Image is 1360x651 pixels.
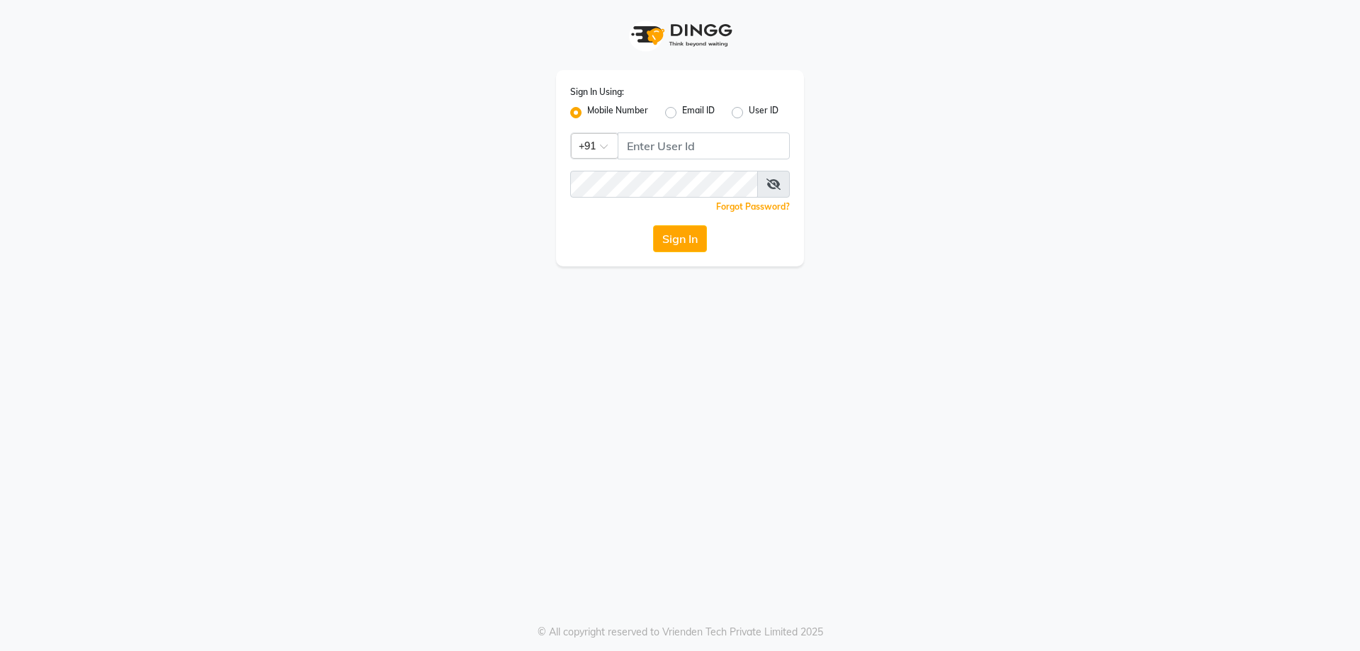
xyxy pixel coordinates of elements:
img: logo1.svg [623,14,737,56]
a: Forgot Password? [716,201,790,212]
input: Username [618,132,790,159]
label: Sign In Using: [570,86,624,98]
input: Username [570,171,758,198]
label: Email ID [682,104,715,121]
label: User ID [749,104,778,121]
button: Sign In [653,225,707,252]
label: Mobile Number [587,104,648,121]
